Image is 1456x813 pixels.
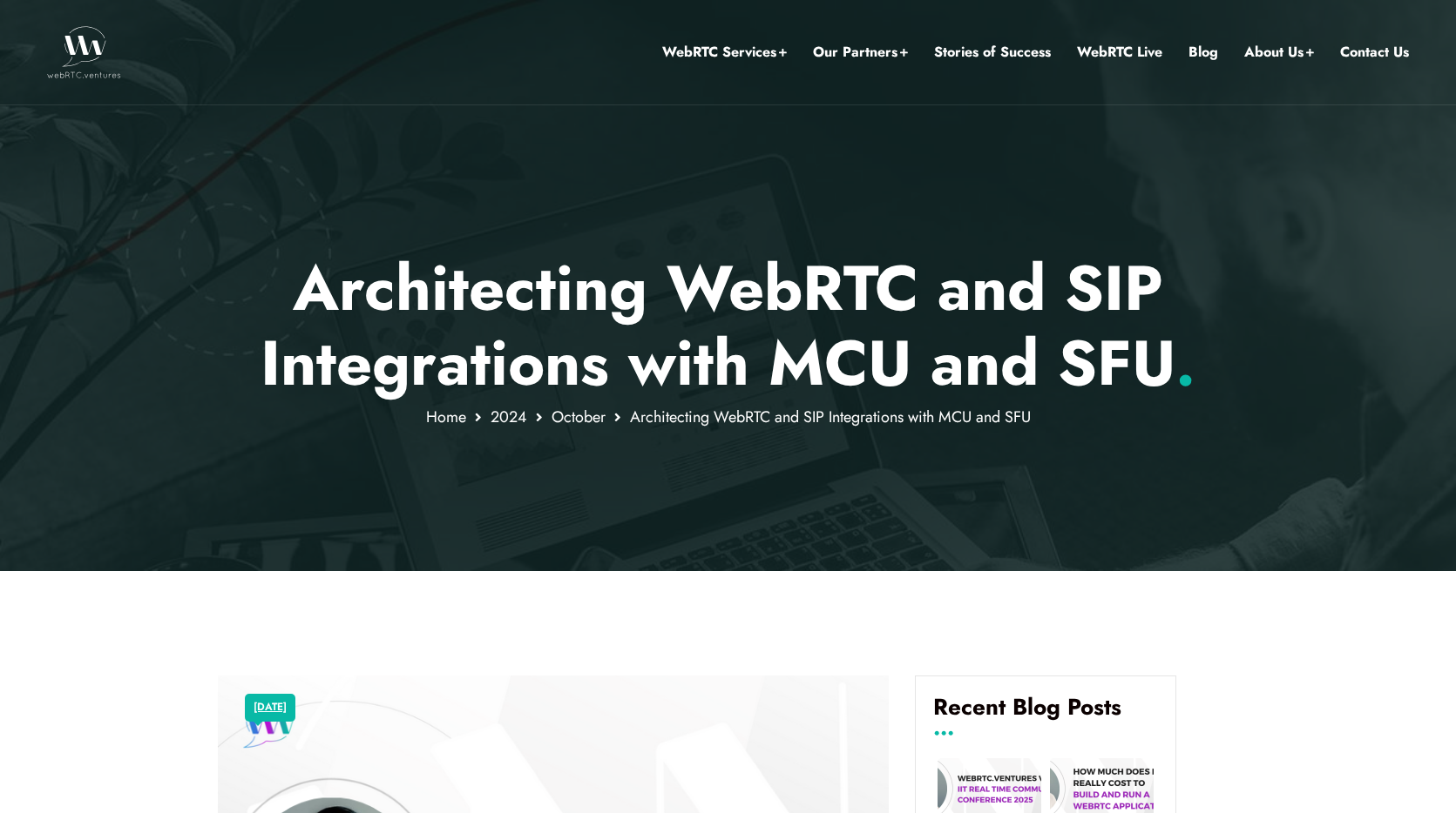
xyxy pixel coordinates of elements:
a: About Us [1244,41,1314,64]
span: Architecting WebRTC and SIP Integrations with MCU and SFU [630,406,1031,428]
a: October [552,406,606,428]
a: Blog [1189,41,1218,64]
a: Contact Us [1340,41,1409,64]
a: [DATE] [254,696,287,719]
a: WebRTC Services [662,41,787,64]
a: Home [426,406,466,428]
span: . [1175,318,1195,408]
img: WebRTC.ventures [47,26,121,78]
h1: Architecting WebRTC and SIP Integrations with MCU and SFU [218,251,1238,401]
a: Stories of Success [934,41,1051,64]
h4: Recent Blog Posts [933,694,1158,734]
a: 2024 [491,406,527,428]
a: WebRTC Live [1077,41,1162,64]
a: Our Partners [813,41,908,64]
